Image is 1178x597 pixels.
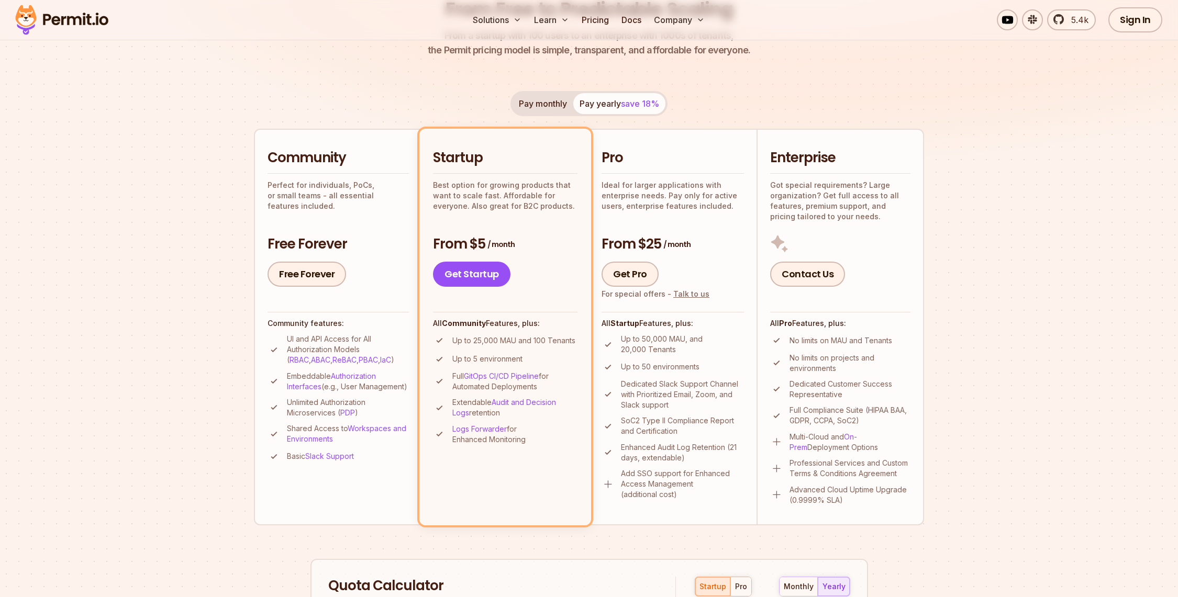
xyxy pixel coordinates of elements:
[287,423,409,444] p: Shared Access to
[433,318,577,329] h4: All Features, plus:
[577,9,613,30] a: Pricing
[790,432,910,453] p: Multi-Cloud and Deployment Options
[784,581,814,592] div: monthly
[513,93,573,114] button: Pay monthly
[428,28,750,58] p: the Permit pricing model is simple, transparent, and affordable for everyone.
[287,397,409,418] p: Unlimited Authorization Microservices ( )
[433,235,577,254] h3: From $5
[452,424,577,445] p: for Enhanced Monitoring
[311,355,330,364] a: ABAC
[268,180,409,211] p: Perfect for individuals, PoCs, or small teams - all essential features included.
[602,149,744,167] h2: Pro
[621,379,744,410] p: Dedicated Slack Support Channel with Prioritized Email, Zoom, and Slack support
[790,335,892,346] p: No limits on MAU and Tenants
[790,458,910,479] p: Professional Services and Custom Terms & Conditions Agreement
[268,235,409,254] h3: Free Forever
[359,355,378,364] a: PBAC
[328,577,657,595] h2: Quota Calculator
[464,371,539,380] a: GitOps CI/CD Pipeline
[770,180,910,222] p: Got special requirements? Large organization? Get full access to all features, premium support, a...
[433,149,577,167] h2: Startup
[340,408,355,417] a: PDP
[790,379,910,400] p: Dedicated Customer Success Representative
[452,397,577,418] p: Extendable retention
[469,9,526,30] button: Solutions
[602,262,659,287] a: Get Pro
[1065,14,1088,26] span: 5.4k
[602,318,744,329] h4: All Features, plus:
[287,371,376,391] a: Authorization Interfaces
[452,371,577,392] p: Full for Automated Deployments
[650,9,709,30] button: Company
[602,289,709,299] div: For special offers -
[452,335,575,346] p: Up to 25,000 MAU and 100 Tenants
[610,319,639,328] strong: Startup
[779,319,792,328] strong: Pro
[290,355,309,364] a: RBAC
[621,442,744,463] p: Enhanced Audit Log Retention (21 days, extendable)
[663,239,691,250] span: / month
[332,355,357,364] a: ReBAC
[433,262,510,287] a: Get Startup
[735,581,747,592] div: pro
[621,362,699,372] p: Up to 50 environments
[305,452,354,460] a: Slack Support
[602,235,744,254] h3: From $25
[287,334,409,365] p: UI and API Access for All Authorization Models ( , , , , )
[621,415,744,436] p: SoC2 Type II Compliance Report and Certification
[487,239,515,250] span: / month
[602,180,744,211] p: Ideal for larger applications with enterprise needs. Pay only for active users, enterprise featur...
[790,405,910,426] p: Full Compliance Suite (HIPAA BAA, GDPR, CCPA, SoC2)
[790,353,910,374] p: No limits on projects and environments
[1047,9,1096,30] a: 5.4k
[433,180,577,211] p: Best option for growing products that want to scale fast. Affordable for everyone. Also great for...
[287,451,354,461] p: Basic
[621,334,744,355] p: Up to 50,000 MAU, and 20,000 Tenants
[790,485,910,505] p: Advanced Cloud Uptime Upgrade (0.9999% SLA)
[673,289,709,298] a: Talk to us
[452,354,523,364] p: Up to 5 environment
[442,319,486,328] strong: Community
[770,149,910,167] h2: Enterprise
[268,262,346,287] a: Free Forever
[268,149,409,167] h2: Community
[10,2,113,38] img: Permit logo
[617,9,646,30] a: Docs
[790,432,857,452] a: On-Prem
[268,318,409,329] h4: Community features:
[452,424,507,433] a: Logs Forwarder
[770,262,845,287] a: Contact Us
[452,398,556,417] a: Audit and Decision Logs
[530,9,573,30] button: Learn
[287,371,409,392] p: Embeddable (e.g., User Management)
[1108,7,1162,32] a: Sign In
[770,318,910,329] h4: All Features, plus:
[621,468,744,500] p: Add SSO support for Enhanced Access Management (additional cost)
[380,355,391,364] a: IaC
